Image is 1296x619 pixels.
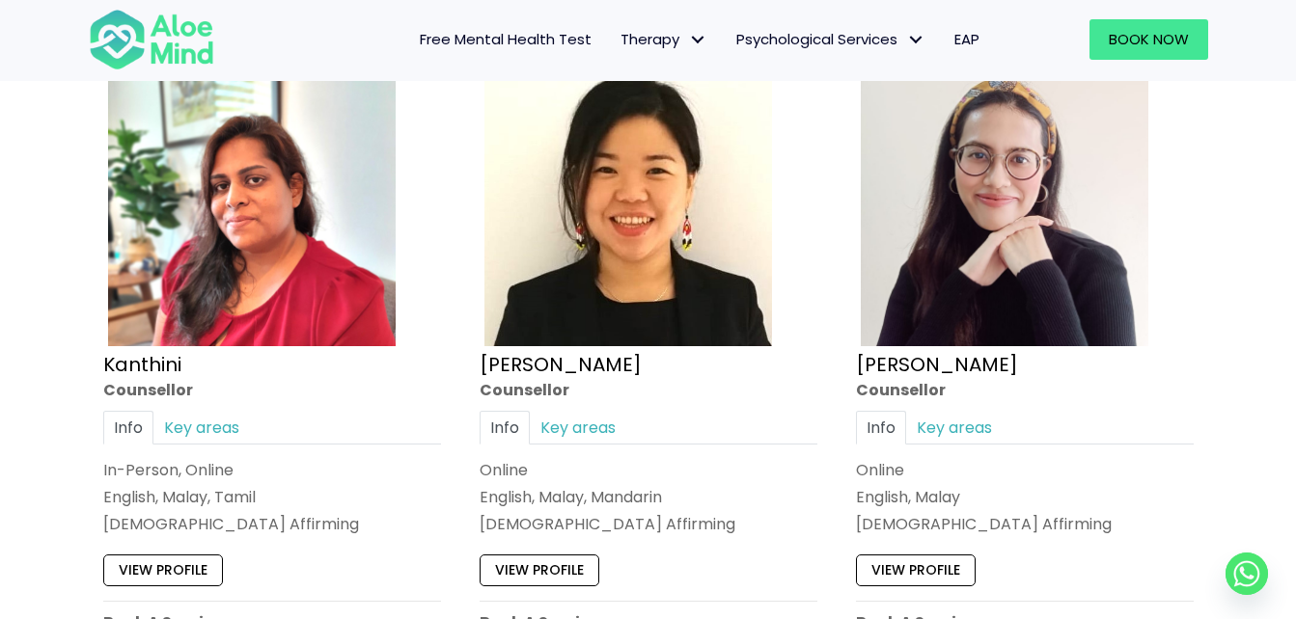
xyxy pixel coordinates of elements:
[480,514,817,536] div: [DEMOGRAPHIC_DATA] Affirming
[153,411,250,444] a: Key areas
[856,459,1194,481] div: Online
[856,411,906,444] a: Info
[722,19,940,60] a: Psychological ServicesPsychological Services: submenu
[1226,552,1268,595] a: Whatsapp
[108,59,396,346] img: Kanthini-profile
[480,379,817,401] div: Counsellor
[856,555,976,586] a: View profile
[239,19,994,60] nav: Menu
[1089,19,1208,60] a: Book Now
[484,59,772,346] img: Karen Counsellor
[480,411,530,444] a: Info
[103,555,223,586] a: View profile
[861,59,1148,346] img: Therapist Photo Update
[906,411,1003,444] a: Key areas
[103,411,153,444] a: Info
[480,555,599,586] a: View profile
[856,514,1194,536] div: [DEMOGRAPHIC_DATA] Affirming
[420,29,592,49] span: Free Mental Health Test
[480,486,817,508] p: English, Malay, Mandarin
[606,19,722,60] a: TherapyTherapy: submenu
[480,351,642,378] a: [PERSON_NAME]
[103,459,441,481] div: In-Person, Online
[736,29,925,49] span: Psychological Services
[103,379,441,401] div: Counsellor
[530,411,626,444] a: Key areas
[103,486,441,508] p: English, Malay, Tamil
[856,351,1018,378] a: [PERSON_NAME]
[1109,29,1189,49] span: Book Now
[480,459,817,481] div: Online
[89,8,214,71] img: Aloe mind Logo
[954,29,979,49] span: EAP
[684,26,712,54] span: Therapy: submenu
[856,486,1194,508] p: English, Malay
[405,19,606,60] a: Free Mental Health Test
[902,26,930,54] span: Psychological Services: submenu
[620,29,707,49] span: Therapy
[856,379,1194,401] div: Counsellor
[940,19,994,60] a: EAP
[103,514,441,536] div: [DEMOGRAPHIC_DATA] Affirming
[103,351,181,378] a: Kanthini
